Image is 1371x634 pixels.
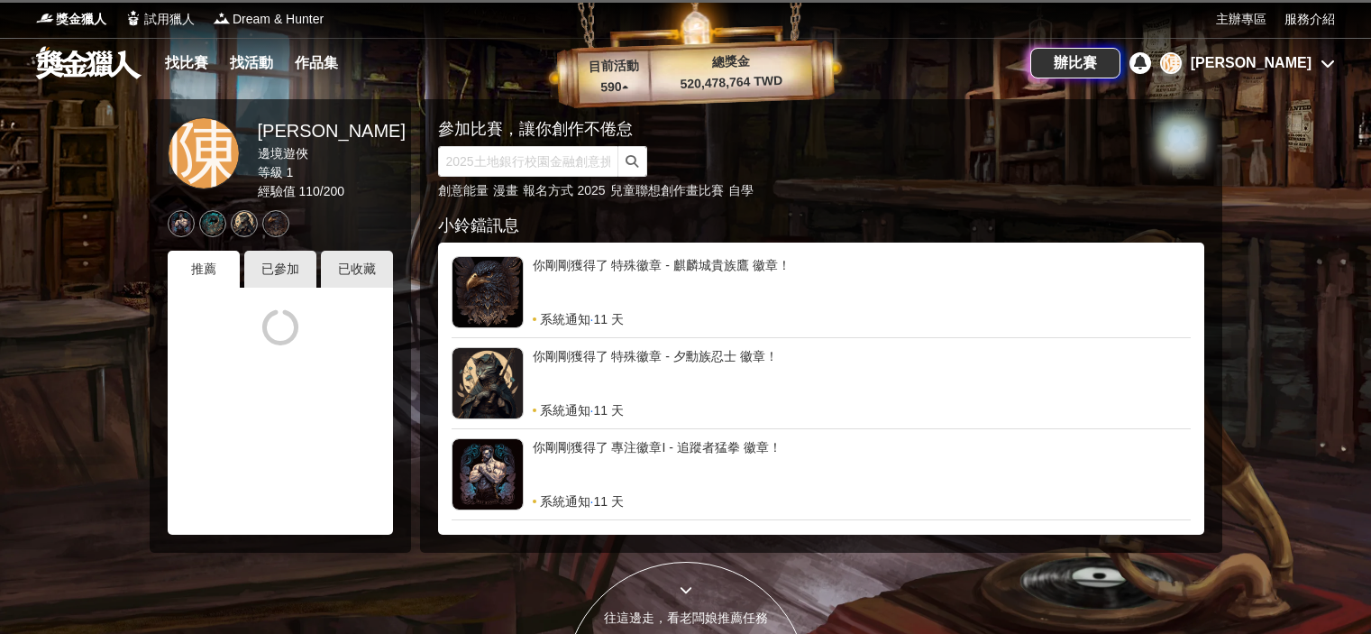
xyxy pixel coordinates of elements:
[144,10,195,29] span: 試用獵人
[590,492,594,510] span: ·
[124,10,195,29] a: Logo試用獵人
[452,438,1191,510] a: 你剛剛獲得了 專注徽章I - 追蹤者猛拳 徽章！系統通知·11 天
[452,256,1191,328] a: 你剛剛獲得了 特殊徽章 - 麒麟城貴族鷹 徽章！系統通知·11 天
[650,70,813,95] p: 520,478,764 TWD
[223,51,280,76] a: 找活動
[298,184,344,198] span: 110 / 200
[286,165,293,179] span: 1
[578,77,651,98] p: 590 ▴
[56,10,106,29] span: 獎金獵人
[540,492,590,510] span: 系統通知
[493,183,518,198] a: 漫畫
[649,50,812,74] p: 總獎金
[593,310,623,328] span: 11 天
[213,10,324,29] a: LogoDream & Hunter
[1191,52,1312,74] div: [PERSON_NAME]
[213,9,231,27] img: Logo
[258,144,406,163] div: 邊境遊俠
[540,310,590,328] span: 系統通知
[321,251,393,288] div: 已收藏
[533,347,1191,401] div: 你剛剛獲得了 特殊徽章 - 夕勳族忍士 徽章！
[533,256,1191,310] div: 你剛剛獲得了 特殊徽章 - 麒麟城貴族鷹 徽章！
[610,183,724,198] a: 兒童聯想創作畫比賽
[36,10,106,29] a: Logo獎金獵人
[590,401,594,419] span: ·
[533,438,1191,492] div: 你剛剛獲得了 專注徽章I - 追蹤者猛拳 徽章！
[438,214,1204,238] div: 小鈴鐺訊息
[1216,10,1266,29] a: 主辦專區
[258,117,406,144] div: [PERSON_NAME]
[593,492,623,510] span: 11 天
[578,183,606,198] a: 2025
[438,117,1141,142] div: 參加比賽，讓你創作不倦怠
[158,51,215,76] a: 找比賽
[523,183,573,198] a: 報名方式
[438,183,489,198] a: 創意能量
[593,401,623,419] span: 11 天
[124,9,142,27] img: Logo
[258,184,296,198] span: 經驗值
[1284,10,1335,29] a: 服務介紹
[565,609,807,628] div: 往這邊走，看老闆娘推薦任務
[258,165,283,179] span: 等級
[288,51,345,76] a: 作品集
[1160,52,1182,74] div: 陳
[728,183,754,198] a: 自學
[36,9,54,27] img: Logo
[540,401,590,419] span: 系統通知
[168,251,240,288] div: 推薦
[577,56,650,78] p: 目前活動
[233,10,324,29] span: Dream & Hunter
[590,310,594,328] span: ·
[244,251,316,288] div: 已參加
[1030,48,1120,78] a: 辦比賽
[452,347,1191,419] a: 你剛剛獲得了 特殊徽章 - 夕勳族忍士 徽章！系統通知·11 天
[438,146,618,177] input: 2025土地銀行校園金融創意挑戰賽：從你出發 開啟智慧金融新頁
[168,117,240,189] a: 陳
